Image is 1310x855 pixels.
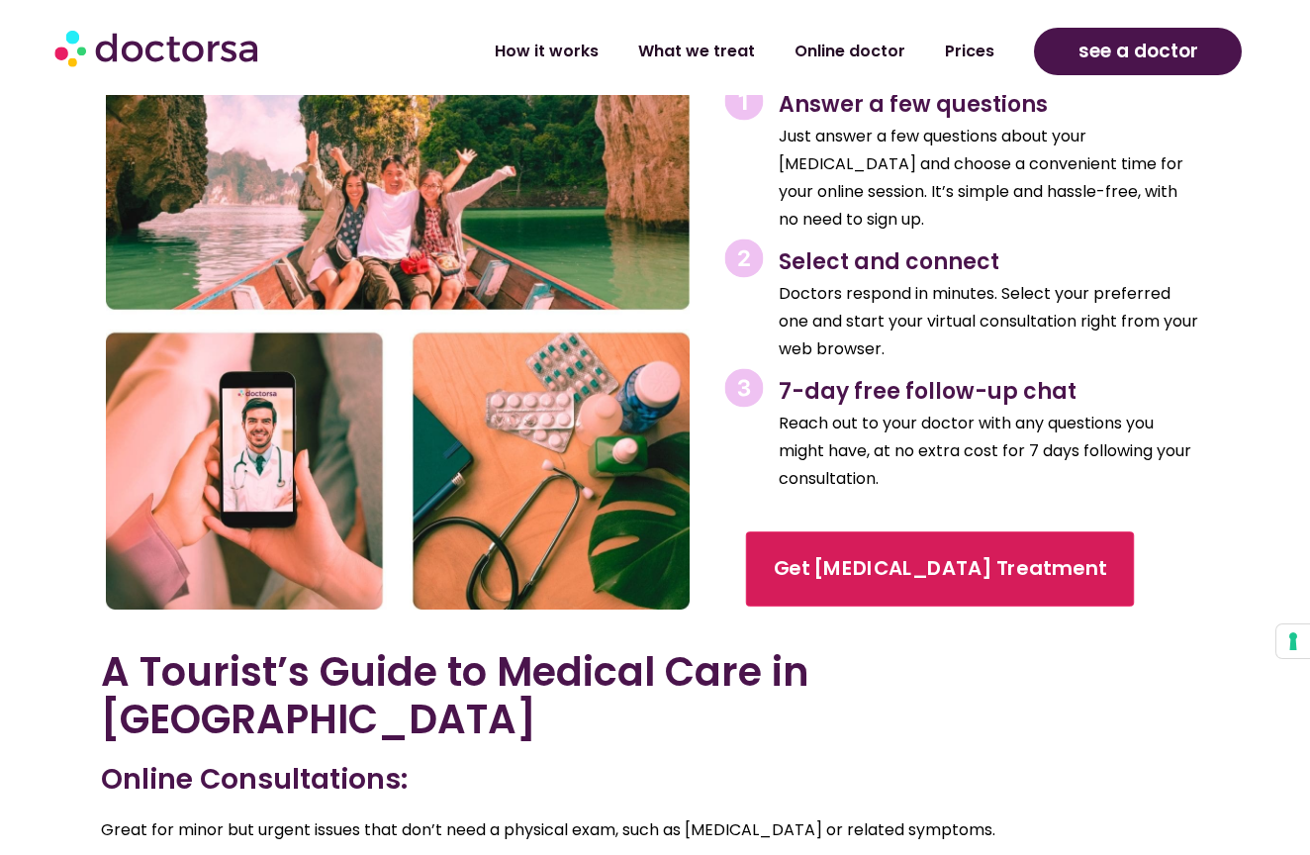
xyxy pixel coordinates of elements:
p: Doctors respond in minutes. Select your preferred one and start your virtual consultation right f... [779,280,1198,363]
a: Get [MEDICAL_DATA] Treatment [746,531,1134,607]
a: Prices [925,29,1014,74]
h3: Online Consultations: [101,759,1209,801]
a: What we treat [618,29,775,74]
a: see a doctor [1034,28,1242,75]
p: Just answer a few questions about your [MEDICAL_DATA] and choose a convenient time for your onlin... [779,123,1198,234]
span: Answer a few questions [779,89,1048,120]
span: see a doctor [1078,36,1198,67]
a: How it works [475,29,618,74]
span: Select and connect [779,246,999,277]
p: Great for minor but urgent issues that don’t need a physical exam, such as [MEDICAL_DATA] or rela... [101,816,1209,844]
span: Get [MEDICAL_DATA] Treatment [774,554,1107,583]
span: 7-day free follow-up chat [779,376,1076,407]
button: Your consent preferences for tracking technologies [1276,624,1310,658]
h2: A Tourist’s Guide to Medical Care in [GEOGRAPHIC_DATA] [101,648,1209,743]
nav: Menu [350,29,1014,74]
p: Reach out to your doctor with any questions you might have, at no extra cost for 7 days following... [779,410,1198,493]
a: Online doctor [775,29,925,74]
